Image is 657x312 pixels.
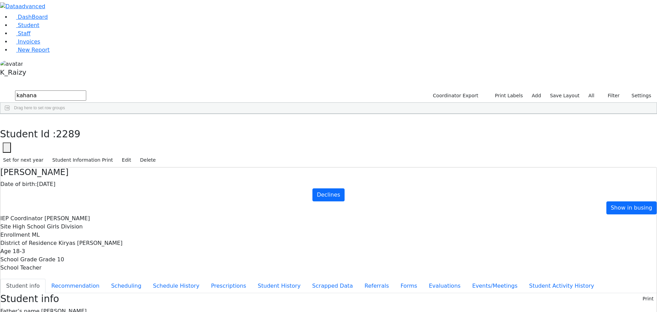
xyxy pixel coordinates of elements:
[39,256,64,263] span: Grade 10
[32,232,40,238] span: ML
[11,22,39,28] a: Student
[423,279,466,293] button: Evaluations
[18,22,39,28] span: Student
[0,231,30,239] label: Enrollment
[11,14,48,20] a: DashBoard
[205,279,252,293] button: Prescriptions
[0,180,657,188] div: [DATE]
[640,294,657,304] button: Print
[11,30,30,37] a: Staff
[487,90,526,101] button: Print Labels
[46,279,105,293] button: Recommendation
[606,201,657,214] a: Show in busing
[0,167,657,177] h4: [PERSON_NAME]
[428,90,481,101] button: Coordinator Export
[18,38,40,45] span: Invoices
[523,279,600,293] button: Student Activity History
[359,279,395,293] button: Referrals
[0,214,43,223] label: IEP Coordinator
[312,188,345,201] a: Declines
[252,279,306,293] button: Student History
[547,90,582,101] button: Save Layout
[0,255,37,264] label: School Grade
[0,247,11,255] label: Age
[611,204,652,211] span: Show in busing
[395,279,423,293] button: Forms
[0,180,37,188] label: Date of birth:
[0,279,46,293] button: Student info
[56,128,80,140] span: 2289
[15,90,86,101] input: Search
[623,90,654,101] button: Settings
[18,30,30,37] span: Staff
[0,264,41,272] label: School Teacher
[18,14,48,20] span: DashBoard
[585,90,597,101] label: All
[147,279,205,293] button: Schedule History
[529,90,544,101] a: Add
[11,47,50,53] a: New Report
[306,279,359,293] button: Scrapped Data
[0,293,59,305] h3: Student info
[0,223,11,231] label: Site
[13,223,83,230] span: High School Girls Division
[13,248,25,254] span: 18-3
[0,239,57,247] label: District of Residence
[137,155,159,165] button: Delete
[11,38,40,45] a: Invoices
[105,279,147,293] button: Scheduling
[44,215,90,222] span: [PERSON_NAME]
[49,155,116,165] button: Student Information Print
[59,240,123,246] span: Kiryas [PERSON_NAME]
[14,105,65,110] span: Drag here to set row groups
[18,47,50,53] span: New Report
[466,279,523,293] button: Events/Meetings
[599,90,623,101] button: Filter
[119,155,134,165] button: Edit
